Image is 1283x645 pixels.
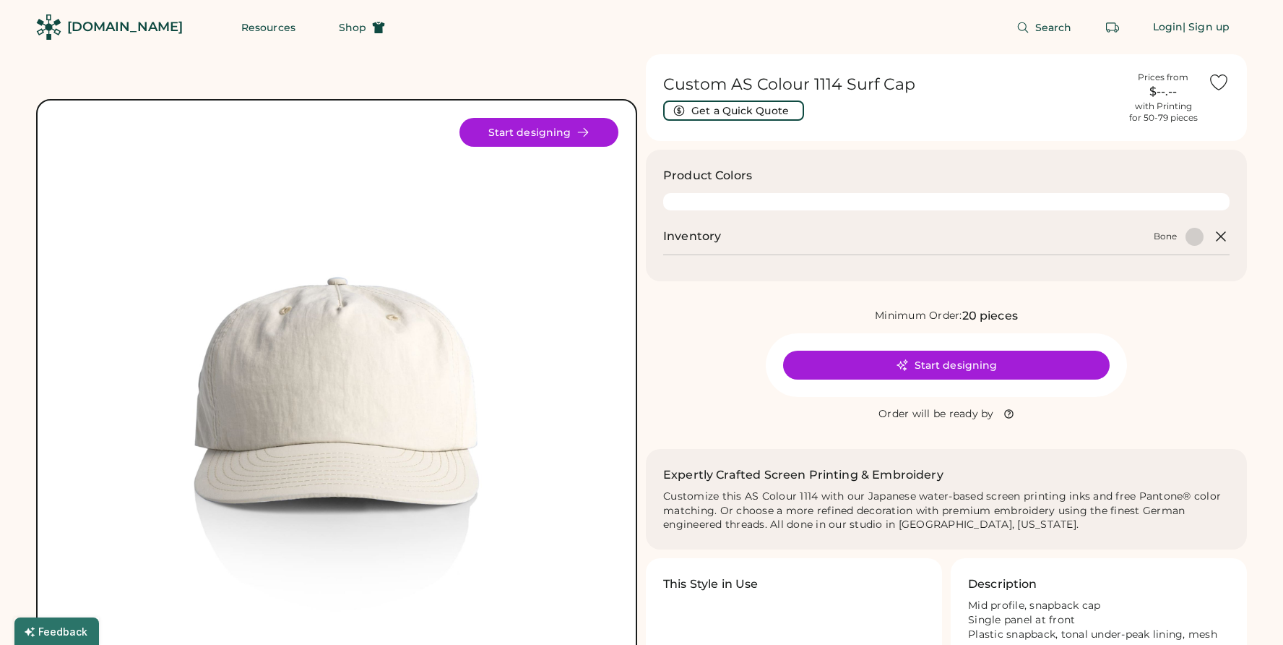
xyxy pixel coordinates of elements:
h3: Product Colors [663,167,752,184]
button: Start designing [459,118,618,147]
div: 20 pieces [962,307,1018,325]
div: Prices from [1138,72,1188,83]
img: Rendered Logo - Screens [36,14,61,40]
h2: Expertly Crafted Screen Printing & Embroidery [663,466,943,484]
div: Bone [1154,231,1177,242]
button: Search [999,13,1089,42]
button: Retrieve an order [1098,13,1127,42]
button: Shop [321,13,402,42]
span: Shop [339,22,366,33]
div: $--.-- [1127,83,1199,101]
div: with Printing for 50-79 pieces [1129,101,1198,124]
div: Customize this AS Colour 1114 with our Japanese water-based screen printing inks and free Pantone... [663,490,1230,533]
button: Get a Quick Quote [663,101,804,121]
button: Start designing [783,351,1110,380]
h3: Description [968,576,1037,593]
h3: This Style in Use [663,576,759,593]
div: [DOMAIN_NAME] [67,18,183,36]
div: Login [1153,20,1183,35]
button: Resources [224,13,313,42]
h1: Custom AS Colour 1114 Surf Cap [663,74,1118,95]
div: Minimum Order: [875,309,962,323]
div: Order will be ready by [878,407,994,422]
h2: Inventory [663,228,721,245]
span: Search [1035,22,1072,33]
div: | Sign up [1183,20,1230,35]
